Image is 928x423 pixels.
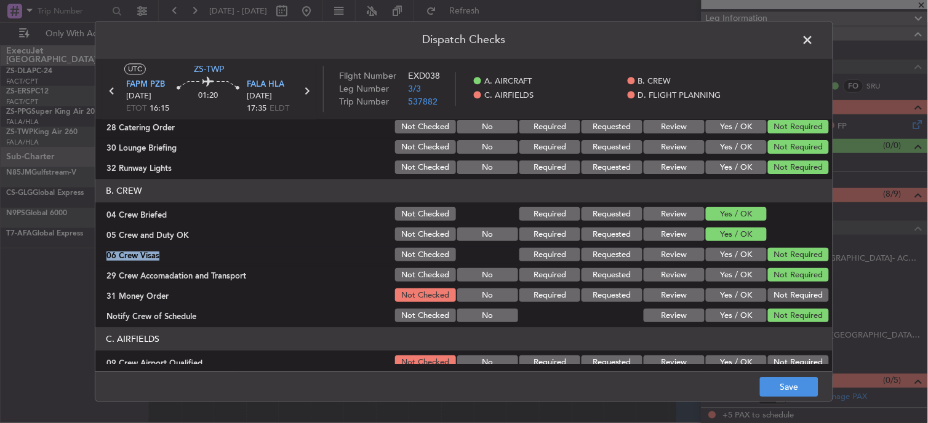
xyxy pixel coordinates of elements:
[706,248,767,262] button: Yes / OK
[706,356,767,370] button: Yes / OK
[706,269,767,282] button: Yes / OK
[760,378,818,397] button: Save
[644,248,705,262] button: Review
[644,356,705,370] button: Review
[768,269,829,282] button: Not Required
[644,289,705,302] button: Review
[706,208,767,221] button: Yes / OK
[768,161,829,175] button: Not Required
[644,269,705,282] button: Review
[706,161,767,175] button: Yes / OK
[638,90,721,102] span: D. FLIGHT PLANNING
[706,121,767,134] button: Yes / OK
[706,141,767,154] button: Yes / OK
[95,22,833,58] header: Dispatch Checks
[644,141,705,154] button: Review
[644,161,705,175] button: Review
[644,121,705,134] button: Review
[706,289,767,302] button: Yes / OK
[768,141,829,154] button: Not Required
[768,248,829,262] button: Not Required
[706,228,767,242] button: Yes / OK
[768,309,829,323] button: Not Required
[768,356,829,370] button: Not Required
[706,309,767,323] button: Yes / OK
[644,309,705,323] button: Review
[768,121,829,134] button: Not Required
[644,208,705,221] button: Review
[644,228,705,242] button: Review
[768,289,829,302] button: Not Required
